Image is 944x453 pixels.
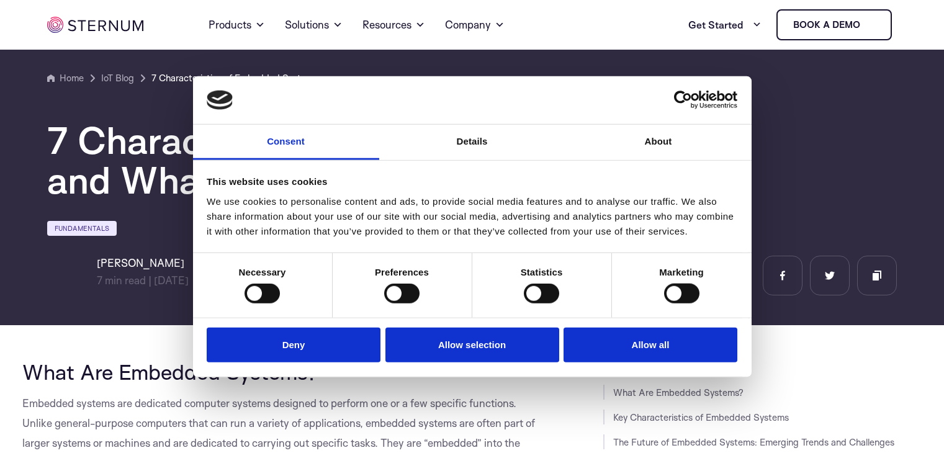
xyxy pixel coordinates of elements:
span: What Are Embedded Systems? [22,359,318,385]
span: min read | [97,274,151,287]
strong: Necessary [239,267,286,277]
strong: Marketing [659,267,704,277]
a: Key Characteristics of Embedded Systems [613,411,789,423]
div: This website uses cookies [207,174,737,189]
img: logo [207,90,233,110]
img: sternum iot [865,20,875,30]
a: 7 Characteristics of Embedded Systems and What the Future Holds [151,71,338,86]
strong: Statistics [521,267,563,277]
a: Usercentrics Cookiebot - opens in a new window [629,91,737,109]
a: Consent [193,125,379,160]
a: What Are Embedded Systems? [613,387,744,398]
a: Home [47,71,84,86]
h1: 7 Characteristics of Embedded Systems and What the Future Holds [47,120,792,200]
a: Company [445,2,505,47]
strong: Preferences [375,267,429,277]
button: Allow selection [385,327,559,362]
a: The Future of Embedded Systems: Emerging Trends and Challenges [613,436,894,448]
button: Deny [207,327,380,362]
a: Get Started [688,12,762,37]
h6: [PERSON_NAME] [97,256,189,271]
a: IoT Blog [101,71,134,86]
a: Products [209,2,265,47]
a: Resources [362,2,425,47]
a: Details [379,125,565,160]
span: [DATE] [154,274,189,287]
span: 7 [97,274,102,287]
img: Lian Granot [47,256,87,295]
a: Fundamentals [47,221,117,236]
h3: JUMP TO SECTION [603,360,922,370]
a: Solutions [285,2,343,47]
img: sternum iot [47,17,143,33]
a: Book a demo [776,9,892,40]
a: About [565,125,752,160]
div: We use cookies to personalise content and ads, to provide social media features and to analyse ou... [207,194,737,239]
button: Allow all [564,327,737,362]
